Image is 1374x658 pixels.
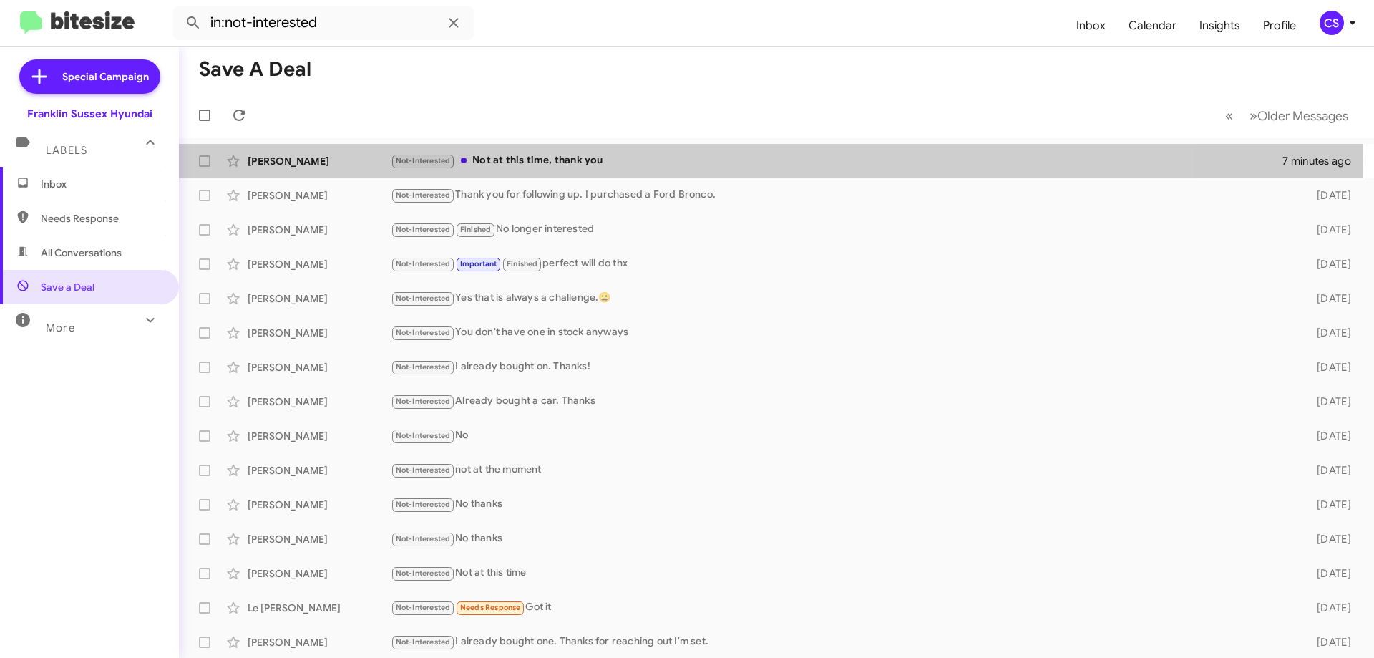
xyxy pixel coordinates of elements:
[391,634,1294,650] div: I already bought one. Thanks for reaching out I'm set.
[173,6,474,40] input: Search
[396,190,451,200] span: Not-Interested
[391,462,1294,478] div: not at the moment
[391,496,1294,513] div: No thanks
[248,326,391,340] div: [PERSON_NAME]
[248,360,391,374] div: [PERSON_NAME]
[391,256,1294,272] div: perfect will do thx
[248,498,391,512] div: [PERSON_NAME]
[396,431,451,440] span: Not-Interested
[1294,566,1363,581] div: [DATE]
[27,107,152,121] div: Franklin Sussex Hyundai
[248,429,391,443] div: [PERSON_NAME]
[46,321,75,334] span: More
[1294,498,1363,512] div: [DATE]
[1294,188,1363,203] div: [DATE]
[1217,101,1242,130] button: Previous
[460,603,521,612] span: Needs Response
[391,187,1294,203] div: Thank you for following up. I purchased a Ford Bronco.
[391,393,1294,410] div: Already bought a car. Thanks
[396,569,451,578] span: Not-Interested
[248,635,391,649] div: [PERSON_NAME]
[1294,395,1363,409] div: [DATE]
[396,603,451,612] span: Not-Interested
[460,259,497,268] span: Important
[391,427,1294,444] div: No
[1282,154,1363,168] div: 7 minutes ago
[248,601,391,615] div: Le [PERSON_NAME]
[1320,11,1344,35] div: CS
[391,565,1294,581] div: Not at this time
[396,259,451,268] span: Not-Interested
[396,362,451,372] span: Not-Interested
[391,153,1282,169] div: Not at this time, thank you
[396,465,451,475] span: Not-Interested
[396,637,451,647] span: Not-Interested
[1294,257,1363,271] div: [DATE]
[41,177,162,191] span: Inbox
[1117,5,1188,47] a: Calendar
[1294,360,1363,374] div: [DATE]
[396,397,451,406] span: Not-Interested
[1252,5,1307,47] a: Profile
[41,211,162,226] span: Needs Response
[396,534,451,543] span: Not-Interested
[1294,635,1363,649] div: [DATE]
[248,257,391,271] div: [PERSON_NAME]
[248,532,391,546] div: [PERSON_NAME]
[1217,101,1357,130] nav: Page navigation example
[1294,326,1363,340] div: [DATE]
[1294,291,1363,306] div: [DATE]
[1257,108,1348,124] span: Older Messages
[248,566,391,581] div: [PERSON_NAME]
[391,359,1294,375] div: I already bought on. Thanks!
[1294,532,1363,546] div: [DATE]
[248,463,391,478] div: [PERSON_NAME]
[19,59,160,94] a: Special Campaign
[1249,107,1257,125] span: »
[46,144,87,157] span: Labels
[396,328,451,337] span: Not-Interested
[396,500,451,509] span: Not-Interested
[1065,5,1117,47] a: Inbox
[1225,107,1233,125] span: «
[248,188,391,203] div: [PERSON_NAME]
[62,69,149,84] span: Special Campaign
[391,221,1294,238] div: No longer interested
[507,259,538,268] span: Finished
[1294,601,1363,615] div: [DATE]
[1188,5,1252,47] a: Insights
[248,395,391,409] div: [PERSON_NAME]
[1307,11,1358,35] button: CS
[391,599,1294,616] div: Got it
[41,280,94,294] span: Save a Deal
[396,156,451,165] span: Not-Interested
[391,324,1294,341] div: You don't have one in stock anyways
[1241,101,1357,130] button: Next
[248,154,391,168] div: [PERSON_NAME]
[41,246,122,260] span: All Conversations
[1294,429,1363,443] div: [DATE]
[396,225,451,234] span: Not-Interested
[391,531,1294,547] div: No thanks
[1294,223,1363,237] div: [DATE]
[391,290,1294,306] div: Yes that is always a challenge.😀
[248,223,391,237] div: [PERSON_NAME]
[248,291,391,306] div: [PERSON_NAME]
[1294,463,1363,478] div: [DATE]
[199,58,311,81] h1: Save a Deal
[396,294,451,303] span: Not-Interested
[460,225,492,234] span: Finished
